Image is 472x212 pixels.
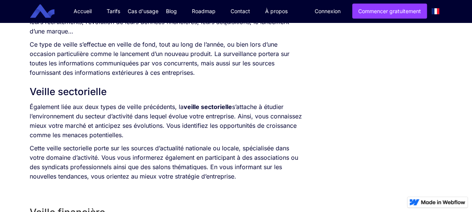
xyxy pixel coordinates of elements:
p: Également liée aux deux types de veille précédents, la s’attache à étudier l’environnement du sec... [30,102,303,140]
a: home [36,5,60,18]
p: ‍ [30,185,303,194]
a: Connexion [309,4,346,18]
strong: veille sectorielle [184,103,232,111]
a: Commencer gratuitement [352,4,427,19]
h2: Veille sectorielle [30,85,303,98]
p: Cette veille sectorielle porte sur les sources d’actualité nationale ou locale, spécialisée dans ... [30,144,303,181]
div: Cas d'usage [128,8,158,15]
p: Ce type de veille s’effectue en veille de fond, tout au long de l’année, ou bien lors d’une occas... [30,40,303,77]
img: Made in Webflow [421,200,465,204]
